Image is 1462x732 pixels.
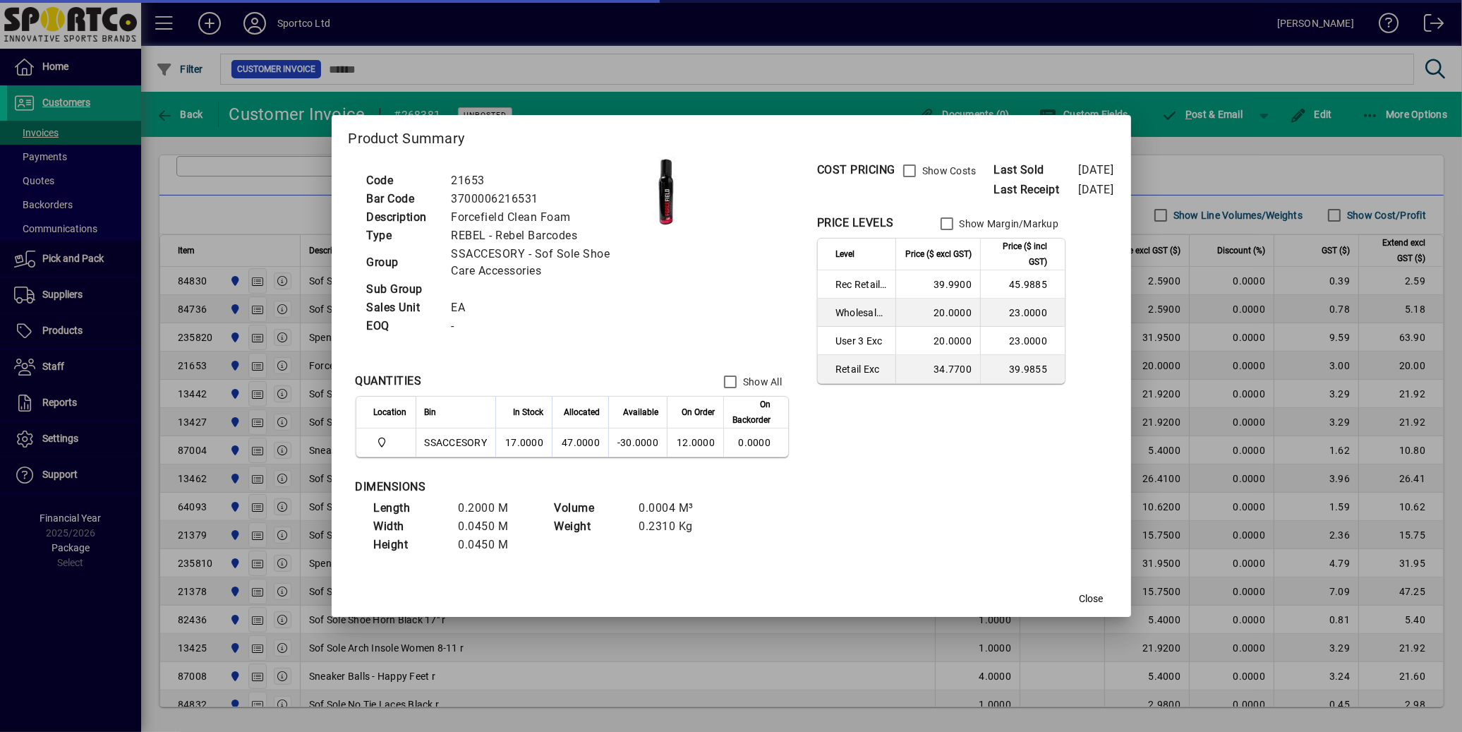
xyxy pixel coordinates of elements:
[608,428,667,457] td: -30.0000
[332,115,1131,156] h2: Product Summary
[452,517,536,536] td: 0.0450 M
[1069,586,1114,611] button: Close
[835,362,887,376] span: Retail Exc
[513,404,543,420] span: In Stock
[356,479,708,496] div: DIMENSIONS
[367,517,452,536] td: Width
[835,306,887,320] span: Wholesale Exc
[980,299,1065,327] td: 23.0000
[919,164,977,178] label: Show Costs
[445,245,631,280] td: SSACCESORY - Sof Sole Shoe Care Accessories
[895,299,980,327] td: 20.0000
[548,517,632,536] td: Weight
[445,317,631,335] td: -
[452,499,536,517] td: 0.2000 M
[360,317,445,335] td: EOQ
[835,246,854,262] span: Level
[416,428,496,457] td: SSACCESORY
[980,355,1065,383] td: 39.9855
[623,404,658,420] span: Available
[360,208,445,227] td: Description
[552,428,608,457] td: 47.0000
[360,190,445,208] td: Bar Code
[425,404,437,420] span: Bin
[723,428,788,457] td: 0.0000
[980,327,1065,355] td: 23.0000
[632,517,717,536] td: 0.2310 Kg
[564,404,600,420] span: Allocated
[360,299,445,317] td: Sales Unit
[835,277,887,292] span: Rec Retail Inc
[367,499,452,517] td: Length
[632,499,717,517] td: 0.0004 M³
[631,157,701,227] img: contain
[994,162,1079,179] span: Last Sold
[445,208,631,227] td: Forcefield Clean Foam
[360,172,445,190] td: Code
[895,355,980,383] td: 34.7700
[1079,163,1114,176] span: [DATE]
[360,280,445,299] td: Sub Group
[1079,183,1114,196] span: [DATE]
[895,327,980,355] td: 20.0000
[367,536,452,554] td: Height
[980,270,1065,299] td: 45.9885
[356,373,422,390] div: QUANTITIES
[732,397,771,428] span: On Backorder
[817,162,895,179] div: COST PRICING
[374,404,407,420] span: Location
[445,190,631,208] td: 3700006216531
[994,181,1079,198] span: Last Receipt
[445,227,631,245] td: REBEL - Rebel Barcodes
[895,270,980,299] td: 39.9900
[677,437,715,448] span: 12.0000
[740,375,782,389] label: Show All
[445,299,631,317] td: EA
[495,428,552,457] td: 17.0000
[548,499,632,517] td: Volume
[360,227,445,245] td: Type
[452,536,536,554] td: 0.0450 M
[905,246,972,262] span: Price ($ excl GST)
[682,404,715,420] span: On Order
[817,215,894,232] div: PRICE LEVELS
[957,217,1059,231] label: Show Margin/Markup
[989,239,1047,270] span: Price ($ incl GST)
[445,172,631,190] td: 21653
[835,334,887,348] span: User 3 Exc
[1080,592,1104,606] span: Close
[360,245,445,280] td: Group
